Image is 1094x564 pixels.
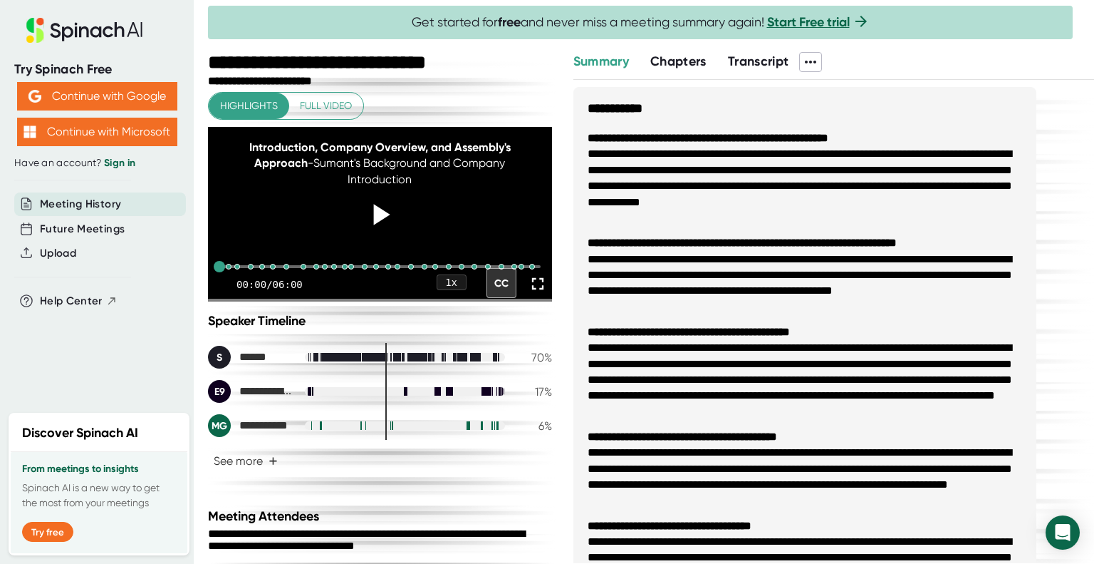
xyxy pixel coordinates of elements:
[486,268,516,298] div: CC
[40,245,76,262] button: Upload
[208,380,231,403] div: E9
[17,82,177,111] button: Continue with Google
[300,97,352,115] span: Full video
[40,293,118,309] button: Help Center
[728,52,789,71] button: Transcript
[412,14,870,31] span: Get started for and never miss a meeting summary again!
[14,157,179,170] div: Have an account?
[22,424,138,443] h2: Discover Spinach AI
[22,522,73,542] button: Try free
[208,346,231,369] div: S
[288,93,363,119] button: Full video
[249,140,511,170] span: Introduction, Company Overview, and Assembly's Approach
[516,419,552,433] div: 6 %
[516,351,552,364] div: 70 %
[498,14,521,30] b: free
[208,414,293,437] div: Malick Gaye
[40,221,125,237] button: Future Meetings
[225,140,534,188] div: - Sumant's Background and Company Introduction
[728,53,789,69] span: Transcript
[17,118,177,146] button: Continue with Microsoft
[208,346,293,369] div: Sumant
[104,157,135,169] a: Sign in
[40,293,103,309] span: Help Center
[208,313,552,329] div: Speaker Timeline
[209,93,289,119] button: Highlights
[208,508,556,524] div: Meeting Attendees
[208,414,231,437] div: MG
[220,97,278,115] span: Highlights
[208,448,283,473] button: See more+
[437,275,467,290] div: 1 x
[40,196,121,212] button: Meeting History
[236,279,303,290] div: 00:00 / 06:00
[767,14,850,30] a: Start Free trial
[650,53,707,69] span: Chapters
[650,52,707,71] button: Chapters
[573,52,629,71] button: Summary
[269,456,278,467] span: +
[22,463,176,475] h3: From meetings to insights
[22,481,176,511] p: Spinach AI is a new way to get the most from your meetings
[28,90,41,103] img: Aehbyd4JwY73AAAAAElFTkSuQmCC
[1046,516,1080,550] div: Open Intercom Messenger
[14,61,179,78] div: Try Spinach Free
[516,385,552,399] div: 17 %
[573,53,629,69] span: Summary
[208,380,293,403] div: Erin Vassallo - 9673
